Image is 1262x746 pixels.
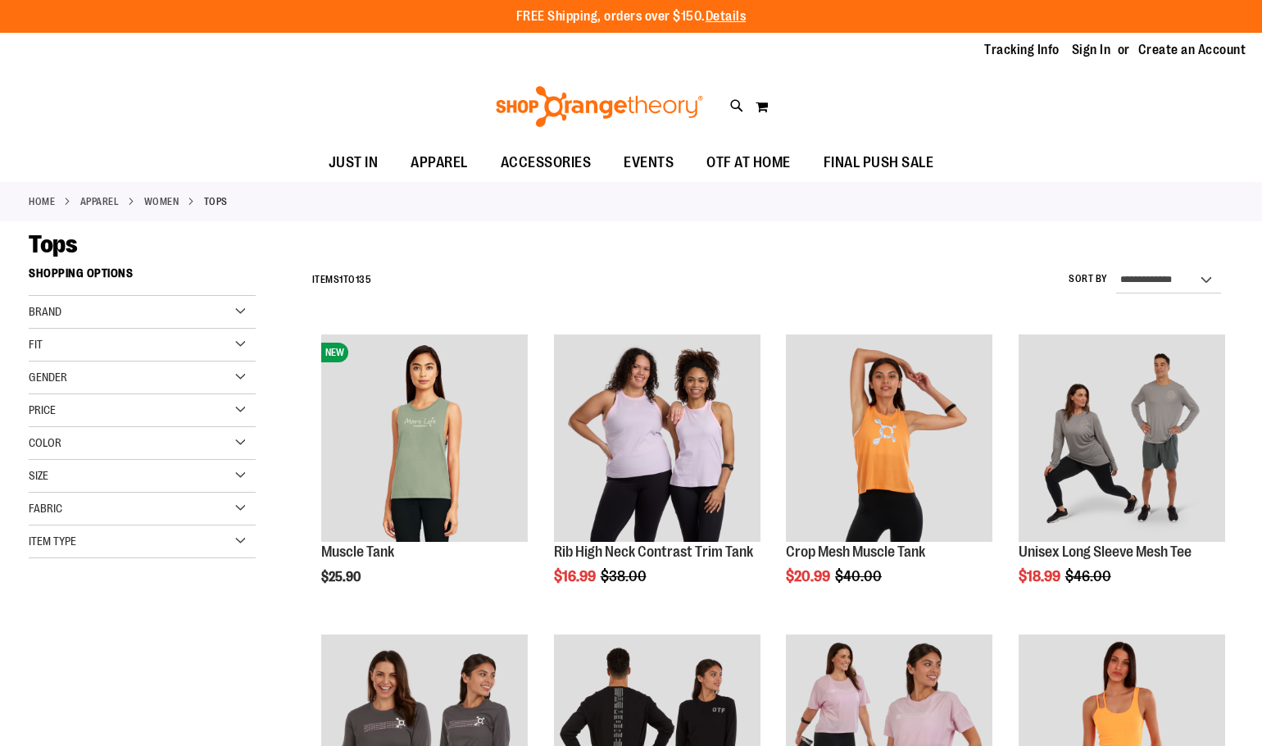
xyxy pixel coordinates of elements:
[554,334,760,541] img: Rib Tank w/ Contrast Binding primary image
[706,144,791,181] span: OTF AT HOME
[29,230,77,258] span: Tops
[778,326,1001,626] div: product
[29,338,43,351] span: Fit
[706,9,747,24] a: Details
[554,568,598,585] span: $16.99
[1010,326,1233,626] div: product
[1138,41,1246,59] a: Create an Account
[204,194,228,209] strong: Tops
[321,334,528,541] img: Muscle Tank
[321,570,363,585] span: $25.90
[394,144,484,181] a: APPAREL
[601,568,649,585] span: $38.00
[29,259,256,296] strong: Shopping Options
[786,568,833,585] span: $20.99
[786,544,925,560] a: Crop Mesh Muscle Tank
[786,334,992,541] img: Crop Mesh Muscle Tank primary image
[554,334,760,544] a: Rib Tank w/ Contrast Binding primary image
[144,194,179,209] a: WOMEN
[554,544,753,560] a: Rib High Neck Contrast Trim Tank
[321,544,394,560] a: Muscle Tank
[321,334,528,544] a: Muscle TankNEW
[339,274,343,285] span: 1
[80,194,120,209] a: APPAREL
[493,86,706,127] img: Shop Orangetheory
[29,194,55,209] a: Home
[690,144,807,182] a: OTF AT HOME
[1019,334,1225,541] img: Unisex Long Sleeve Mesh Tee primary image
[1072,41,1111,59] a: Sign In
[321,343,348,362] span: NEW
[29,502,62,515] span: Fabric
[411,144,468,181] span: APPAREL
[607,144,690,182] a: EVENTS
[312,144,395,182] a: JUST IN
[29,534,76,548] span: Item Type
[546,326,769,626] div: product
[786,334,992,544] a: Crop Mesh Muscle Tank primary image
[29,305,61,318] span: Brand
[835,568,884,585] span: $40.00
[313,326,536,626] div: product
[329,144,379,181] span: JUST IN
[1065,568,1114,585] span: $46.00
[484,144,608,182] a: ACCESSORIES
[807,144,951,182] a: FINAL PUSH SALE
[501,144,592,181] span: ACCESSORIES
[1069,272,1108,286] label: Sort By
[1019,334,1225,544] a: Unisex Long Sleeve Mesh Tee primary image
[356,274,372,285] span: 135
[824,144,934,181] span: FINAL PUSH SALE
[29,371,67,384] span: Gender
[1019,568,1063,585] span: $18.99
[984,41,1060,59] a: Tracking Info
[29,469,48,482] span: Size
[29,436,61,449] span: Color
[1019,544,1192,560] a: Unisex Long Sleeve Mesh Tee
[516,7,747,26] p: FREE Shipping, orders over $150.
[312,267,372,293] h2: Items to
[29,403,56,416] span: Price
[624,144,674,181] span: EVENTS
